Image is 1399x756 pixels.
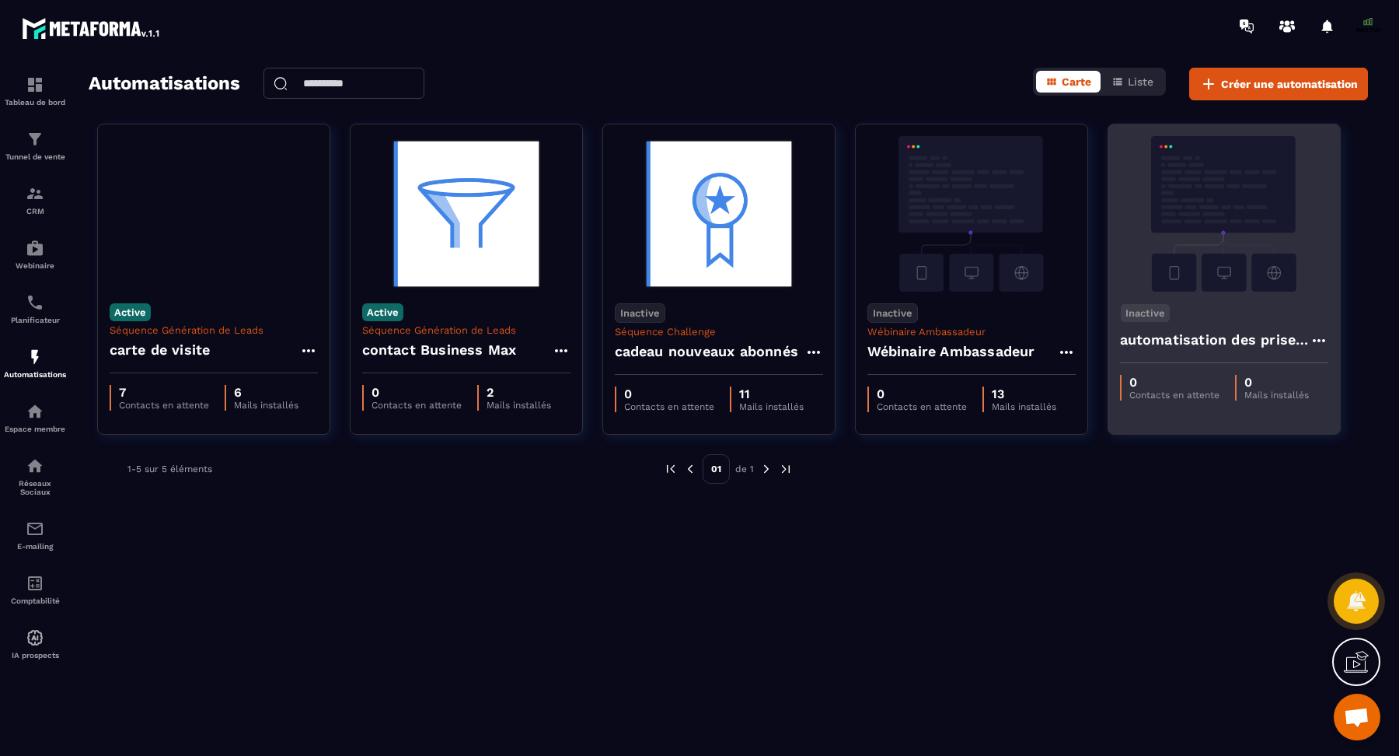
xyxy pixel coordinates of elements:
a: automationsautomationsAutomatisations [4,336,66,390]
p: IA prospects [4,651,66,660]
p: Planificateur [4,316,66,324]
p: Réseaux Sociaux [4,479,66,496]
p: Contacts en attente [1129,390,1219,401]
a: automationsautomationsEspace membre [4,390,66,445]
p: 11 [739,387,804,401]
a: formationformationTunnel de vente [4,118,66,173]
p: Inactive [615,303,665,323]
span: Liste [1128,75,1153,88]
p: 0 [372,385,462,400]
p: Comptabilité [4,597,66,605]
img: formation [26,75,44,94]
img: formation [26,184,44,203]
p: 13 [992,387,1056,401]
p: Automatisations [4,370,66,379]
p: Séquence Génération de Leads [362,324,570,336]
p: Contacts en attente [372,400,462,411]
p: Active [110,303,151,321]
h4: Wébinaire Ambassadeur [867,341,1035,362]
p: Inactive [867,303,918,323]
span: Créer une automatisation [1221,76,1358,92]
p: 0 [1129,375,1219,390]
p: Séquence Génération de Leads [110,324,318,336]
img: next [759,462,773,476]
p: Contacts en attente [624,401,714,412]
p: Tableau de bord [4,98,66,107]
img: automation-background [615,136,823,292]
img: prev [664,462,678,476]
p: Active [362,303,403,321]
a: automationsautomationsWebinaire [4,227,66,282]
p: Tunnel de vente [4,152,66,161]
p: 6 [234,385,298,400]
img: social-network [26,457,44,475]
img: automation-background [362,136,570,292]
a: formationformationTableau de bord [4,64,66,118]
p: Mails installés [234,400,298,411]
p: E-mailing [4,542,66,551]
img: automation-background [1120,136,1328,292]
h4: cadeau nouveaux abonnés [615,341,799,362]
p: Webinaire [4,261,66,270]
img: automations [26,402,44,421]
p: Espace membre [4,425,66,433]
img: automation-background [867,136,1076,292]
p: 0 [877,387,967,401]
a: formationformationCRM [4,173,66,227]
p: Séquence Challenge [615,326,823,338]
p: 7 [119,385,209,400]
img: prev [683,462,697,476]
button: Liste [1102,71,1163,93]
a: schedulerschedulerPlanificateur [4,282,66,336]
p: Mails installés [992,401,1056,412]
p: Contacts en attente [877,401,967,412]
p: Mails installés [487,400,551,411]
button: Carte [1036,71,1101,93]
p: CRM [4,207,66,215]
img: automation-background [110,136,318,292]
img: automations [26,628,44,647]
p: 2 [487,385,551,400]
h2: Automatisations [89,68,240,100]
p: Mails installés [1244,390,1309,401]
img: formation [26,130,44,149]
img: email [26,520,44,538]
p: Inactive [1120,303,1170,323]
a: emailemailE-mailing [4,508,66,562]
p: Mails installés [739,401,804,412]
p: 0 [624,387,714,401]
img: logo [22,14,162,42]
img: accountant [26,574,44,593]
p: 0 [1244,375,1309,390]
a: Ouvrir le chat [1334,694,1380,740]
img: next [779,462,793,476]
h4: carte de visite [110,339,211,361]
span: Carte [1062,75,1091,88]
p: de 1 [735,463,754,475]
h4: contact Business Max [362,339,517,361]
p: 1-5 sur 5 éléments [127,464,212,474]
button: Créer une automatisation [1189,68,1368,100]
img: scheduler [26,293,44,312]
a: social-networksocial-networkRéseaux Sociaux [4,445,66,508]
h4: automatisation des prise de rdv [1120,329,1310,351]
p: 01 [703,454,730,484]
p: Contacts en attente [119,400,209,411]
img: automations [26,239,44,257]
a: accountantaccountantComptabilité [4,562,66,617]
p: Wébinaire Ambassadeur [867,326,1076,338]
img: automations [26,348,44,366]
